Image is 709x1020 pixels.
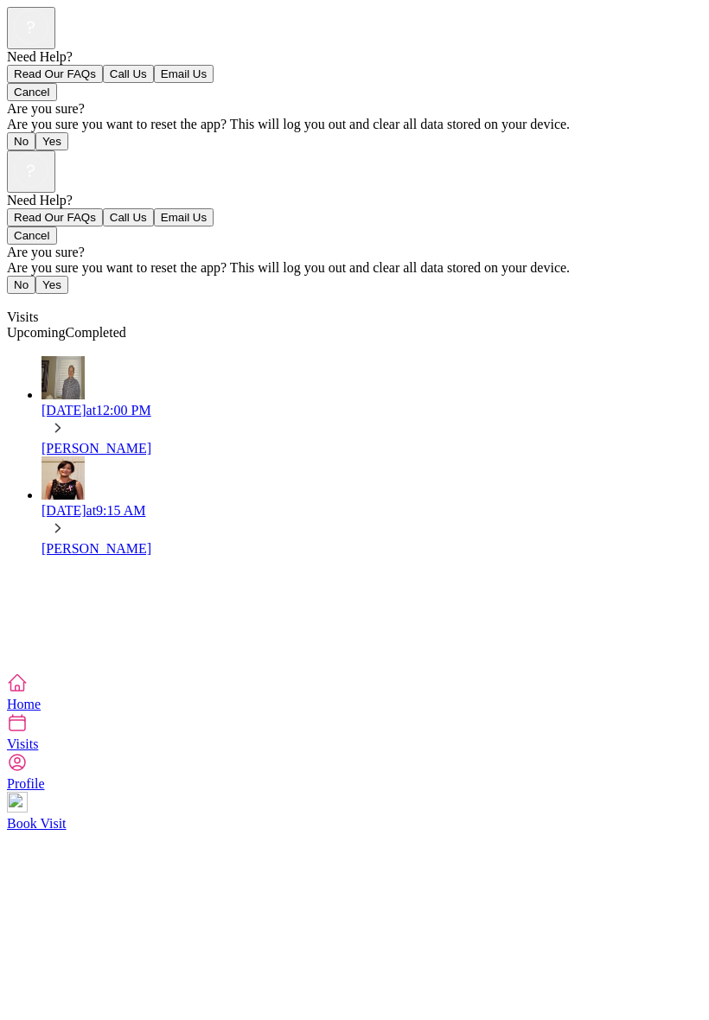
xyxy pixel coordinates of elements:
a: Home [7,673,702,711]
span: Visits [7,309,38,324]
button: No [7,132,35,150]
a: Completed [66,325,126,340]
div: Are you sure you want to reset the app? This will log you out and clear all data stored on your d... [7,117,702,132]
div: [DATE] at 9:15 AM [42,503,702,519]
a: Profile [7,752,702,791]
button: Yes [35,276,68,294]
img: avatar [42,356,85,399]
img: avatar [42,456,85,500]
a: avatar[DATE]at9:15 AM[PERSON_NAME] [42,456,702,557]
button: Read Our FAQs [7,208,103,226]
button: No [7,276,35,294]
button: Cancel [7,83,57,101]
span: Book Visit [7,816,67,831]
div: [DATE] at 12:00 PM [42,403,702,418]
div: Are you sure? [7,101,702,117]
span: Profile [7,776,45,791]
div: Are you sure you want to reset the app? This will log you out and clear all data stored on your d... [7,260,702,276]
a: Upcoming [7,325,66,340]
a: Visits [7,712,702,751]
button: Cancel [7,226,57,245]
a: avatar[DATE]at12:00 PM[PERSON_NAME] [42,356,702,456]
div: Are you sure? [7,245,702,260]
div: [PERSON_NAME] [42,541,702,557]
span: Visits [7,736,38,751]
img: spacer [7,571,8,657]
div: Need Help? [7,49,702,65]
div: [PERSON_NAME] [42,441,702,456]
button: Email Us [154,208,214,226]
button: Read Our FAQs [7,65,103,83]
div: Need Help? [7,193,702,208]
button: Call Us [103,208,154,226]
button: Yes [35,132,68,150]
a: Book Visit [7,792,702,831]
button: Email Us [154,65,214,83]
span: Home [7,697,41,711]
button: Call Us [103,65,154,83]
